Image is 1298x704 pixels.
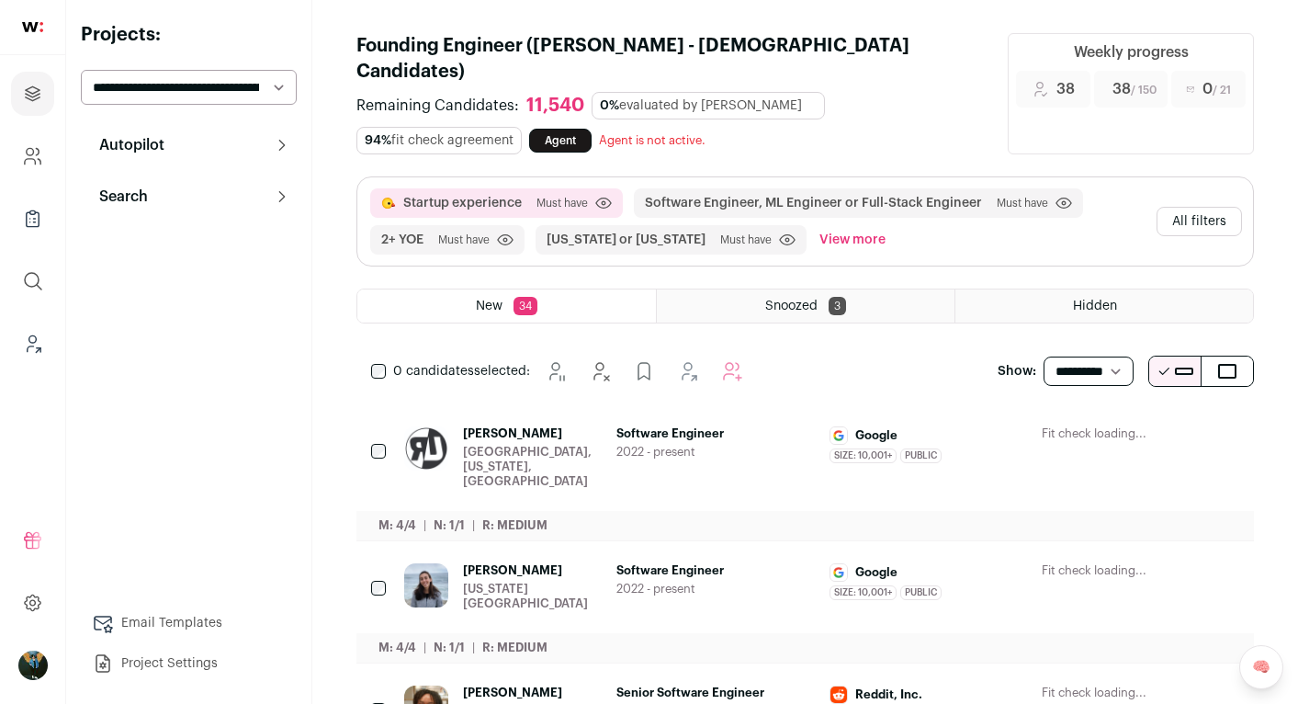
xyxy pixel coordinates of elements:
[463,426,602,441] span: [PERSON_NAME]
[616,582,814,596] span: 2022 - present
[1074,41,1189,63] div: Weekly progress
[657,290,954,323] a: Snoozed 3
[404,563,1239,641] a: [PERSON_NAME] [US_STATE][GEOGRAPHIC_DATA] Software Engineer 2022 - present Google Size: 10,001+ P...
[720,233,772,247] span: Must have
[537,353,574,390] button: Snooze
[81,645,297,682] a: Project Settings
[526,95,584,118] div: 11,540
[1042,563,1239,578] div: Fit check loading...
[529,129,592,153] a: Agent
[88,186,148,208] p: Search
[855,428,897,443] span: Google
[1056,78,1075,100] span: 38
[626,353,662,390] button: Add to Prospects
[18,651,48,680] button: Open dropdown
[476,300,502,312] span: New
[463,563,602,578] span: [PERSON_NAME]
[855,565,897,580] span: Google
[438,233,490,247] span: Must have
[600,99,619,112] span: 0%
[547,231,705,249] button: [US_STATE] or [US_STATE]
[81,605,297,642] a: Email Templates
[403,194,522,212] button: Startup experience
[378,518,547,533] ul: | |
[378,642,416,653] span: M: 4/4
[581,353,618,390] button: Hide
[830,585,897,600] span: Size: 10,001+
[81,178,297,215] button: Search
[365,134,391,147] span: 94%
[592,92,825,119] div: evaluated by [PERSON_NAME]
[1112,78,1157,100] span: 38
[404,426,1239,518] a: [PERSON_NAME] [GEOGRAPHIC_DATA], [US_STATE], [GEOGRAPHIC_DATA] Software Engineer 2022 - present G...
[599,134,705,146] span: Agent is not active.
[381,231,423,249] button: 2+ YOE
[829,297,846,315] span: 3
[1202,78,1231,100] span: 0
[765,300,818,312] span: Snoozed
[1042,426,1239,441] div: Fit check loading...
[830,449,897,463] span: Size: 10,001+
[900,585,942,600] span: Public
[88,134,164,156] p: Autopilot
[1213,85,1231,96] span: / 21
[463,686,602,700] span: [PERSON_NAME]
[670,353,706,390] button: Add to Shortlist
[378,641,547,655] ul: | |
[830,687,847,703] img: df8c45fae9a208325e1922597c1a422fcae04f20d45d1e79f72328b7adcbec56.jpg
[997,196,1048,210] span: Must have
[11,322,54,366] a: Leads (Backoffice)
[616,686,814,700] span: Senior Software Engineer
[536,196,588,210] span: Must have
[463,582,602,611] div: [US_STATE][GEOGRAPHIC_DATA]
[18,651,48,680] img: 12031951-medium_jpg
[514,297,537,315] span: 34
[855,687,922,702] span: Reddit, Inc.
[81,22,297,48] h2: Projects:
[81,127,297,164] button: Autopilot
[1131,85,1157,96] span: / 150
[463,445,602,489] div: [GEOGRAPHIC_DATA], [US_STATE], [GEOGRAPHIC_DATA]
[11,197,54,241] a: Company Lists
[404,563,448,607] img: 360d25fc2af23994edc30a07f53bb55f59ac94c8575694186e8904310ed6bef9
[356,33,986,85] h1: Founding Engineer ([PERSON_NAME] - [DEMOGRAPHIC_DATA] Candidates)
[482,642,547,653] span: R: Medium
[393,365,474,378] span: 0 candidates
[616,563,814,578] span: Software Engineer
[1157,207,1242,236] button: All filters
[616,426,814,441] span: Software Engineer
[434,519,465,531] span: N: 1/1
[404,426,448,471] img: 4673ba8c41993267244f9961792160392f6db336084c6374329126bc2616ba7b.jpg
[900,449,942,463] span: Public
[356,127,522,154] div: fit check agreement
[998,362,1036,380] p: Show:
[714,353,751,390] button: Add to Autopilot
[830,564,847,581] img: 8d2c6156afa7017e60e680d3937f8205e5697781b6c771928cb24e9df88505de.jpg
[616,445,814,460] span: 2022 - present
[1239,645,1283,689] a: 🧠
[830,427,847,444] img: 8d2c6156afa7017e60e680d3937f8205e5697781b6c771928cb24e9df88505de.jpg
[378,519,416,531] span: M: 4/4
[393,362,530,380] span: selected:
[816,225,889,255] button: View more
[1073,300,1117,312] span: Hidden
[482,519,547,531] span: R: Medium
[434,642,465,653] span: N: 1/1
[11,72,54,116] a: Projects
[955,290,1253,323] a: Hidden
[645,194,982,212] button: Software Engineer, ML Engineer or Full-Stack Engineer
[22,22,43,32] img: wellfound-shorthand-0d5821cbd27db2630d0214b213865d53afaa358527fdda9d0ea32b1df1b89c2c.svg
[11,134,54,178] a: Company and ATS Settings
[356,95,519,117] span: Remaining Candidates:
[1042,686,1239,700] div: Fit check loading...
